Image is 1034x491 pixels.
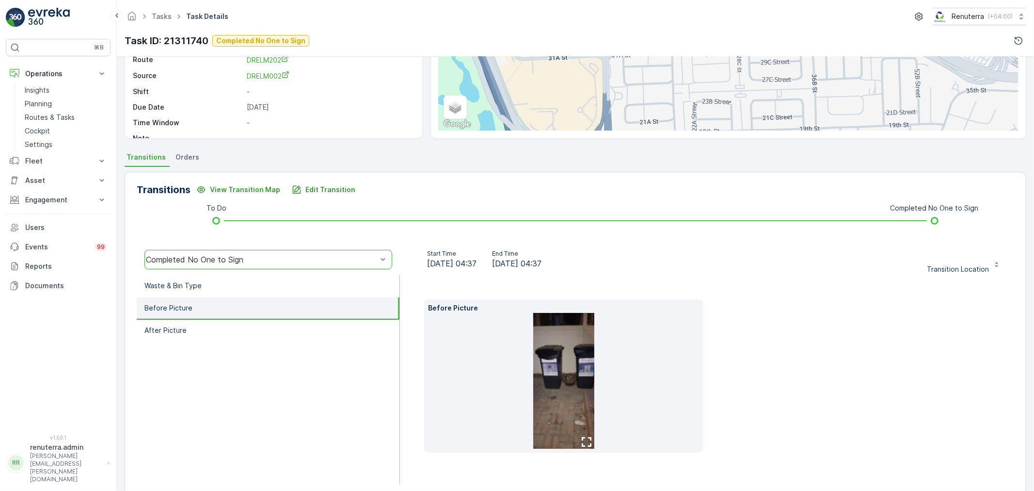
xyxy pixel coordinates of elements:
a: Tasks [152,12,172,20]
button: Edit Transition [286,182,361,197]
a: Planning [21,97,111,111]
p: End Time [492,250,541,258]
p: Shift [133,87,243,97]
p: 99 [97,243,105,251]
p: Engagement [25,195,91,205]
button: Operations [6,64,111,83]
p: - [247,87,412,97]
span: DRELM002 [247,72,289,80]
p: Asset [25,176,91,185]
p: To Do [207,203,226,213]
p: Due Date [133,102,243,112]
p: Renuterra [952,12,984,21]
span: Orders [175,152,199,162]
a: Events99 [6,237,111,257]
p: - [247,133,412,143]
img: d675a72a75654e63bbafb28970c6fc10.jpg [533,313,594,449]
p: Documents [25,281,107,291]
p: Routes & Tasks [25,113,75,122]
a: Cockpit [21,124,111,138]
p: Before Picture [428,303,700,313]
p: Fleet [25,156,91,166]
img: Google [441,118,473,131]
p: ⌘B [94,44,104,51]
button: Asset [6,171,111,190]
a: Layers [445,97,466,118]
p: Time Window [133,118,243,128]
span: Task Details [184,12,230,21]
span: [DATE] 04:37 [492,258,541,269]
span: DRELM202 [247,56,289,64]
p: View Transition Map [210,185,280,195]
span: [DATE] 04:37 [427,258,477,269]
img: logo_light-DOdMpM7g.png [28,8,70,27]
p: Start Time [427,250,477,258]
a: Documents [6,276,111,295]
p: Source [133,71,243,81]
p: Events [25,242,89,252]
p: After Picture [144,326,187,335]
p: Users [25,223,107,232]
p: Completed No One to Sign [216,36,305,46]
p: Operations [25,69,91,79]
img: logo [6,8,25,27]
button: Renuterra(+04:00) [933,8,1026,25]
p: [DATE] [247,102,412,112]
a: Users [6,218,111,237]
a: Homepage [127,15,137,23]
button: View Transition Map [191,182,286,197]
p: renuterra.admin [30,442,103,452]
p: Transition Location [927,264,989,274]
button: RRrenuterra.admin[PERSON_NAME][EMAIL_ADDRESS][PERSON_NAME][DOMAIN_NAME] [6,442,111,483]
a: Insights [21,83,111,97]
p: - [247,118,412,128]
button: Transition Location [921,252,1006,267]
p: Insights [25,85,49,95]
p: Cockpit [25,126,50,136]
p: Reports [25,262,107,271]
p: Edit Transition [305,185,355,195]
button: Engagement [6,190,111,210]
p: Task ID: 21311740 [125,33,208,48]
p: Planning [25,99,52,109]
p: Transitions [137,182,191,197]
a: Reports [6,257,111,276]
img: Screenshot_2024-07-26_at_13.33.01.png [933,11,948,22]
p: [PERSON_NAME][EMAIL_ADDRESS][PERSON_NAME][DOMAIN_NAME] [30,452,103,483]
a: Settings [21,138,111,151]
button: Completed No One to Sign [212,35,309,47]
p: Settings [25,140,52,149]
button: Fleet [6,151,111,171]
a: Routes & Tasks [21,111,111,124]
div: RR [8,455,24,471]
div: Completed No One to Sign [146,255,377,264]
span: v 1.50.1 [6,435,111,441]
p: Before Picture [144,303,192,313]
p: Completed No One to Sign [891,203,979,213]
p: ( +04:00 ) [988,13,1013,20]
a: DRELM002 [247,71,412,81]
span: Transitions [127,152,166,162]
a: Open this area in Google Maps (opens a new window) [441,118,473,131]
p: Waste & Bin Type [144,281,202,291]
p: Note [133,133,243,143]
a: DRELM202 [247,55,412,65]
p: Route [133,55,243,65]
